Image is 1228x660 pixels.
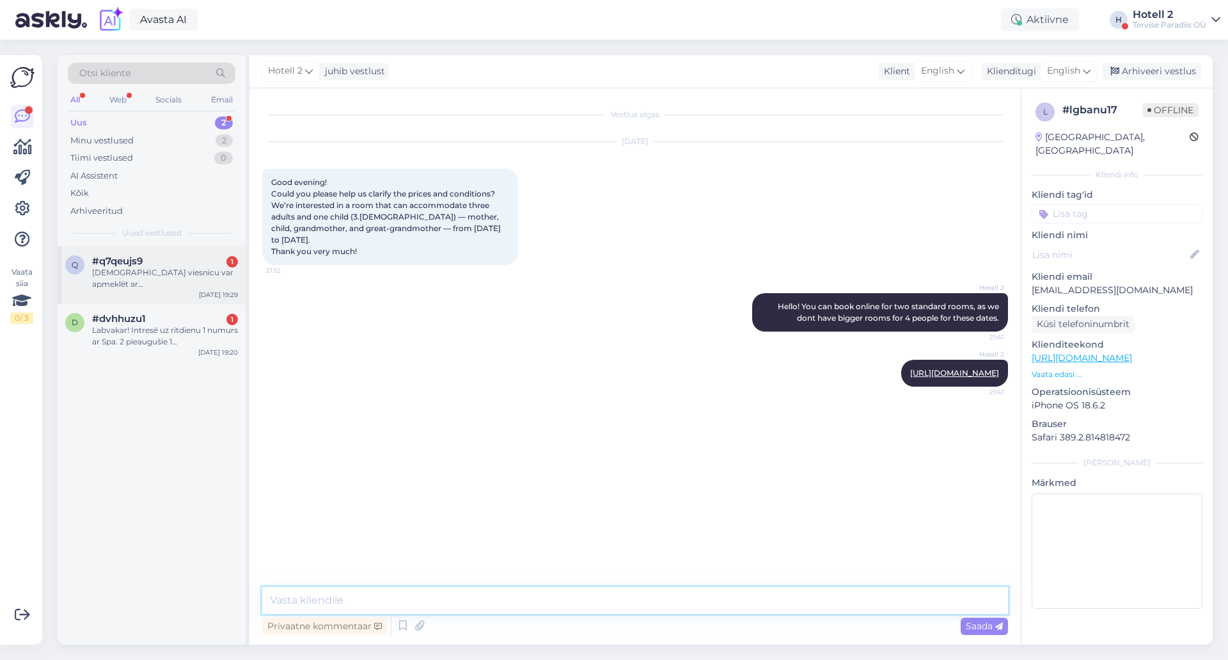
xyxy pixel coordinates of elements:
[70,187,89,200] div: Kõik
[266,266,314,275] span: 21:12
[107,92,129,108] div: Web
[1032,270,1202,284] p: Kliendi email
[92,255,143,267] span: #q7qeujs9
[966,620,1003,632] span: Saada
[129,9,198,31] a: Avasta AI
[79,67,130,80] span: Otsi kliente
[921,64,954,78] span: English
[1032,204,1202,223] input: Lisa tag
[1133,20,1206,30] div: Tervise Paradiis OÜ
[1032,169,1202,181] div: Kliendi info
[199,290,238,300] div: [DATE] 19:29
[1032,457,1202,469] div: [PERSON_NAME]
[1032,385,1202,399] p: Operatsioonisüsteem
[879,65,910,78] div: Klient
[1133,10,1220,30] a: Hotell 2Tervise Paradiis OÜ
[70,170,118,182] div: AI Assistent
[1032,284,1202,297] p: [EMAIL_ADDRESS][DOMAIN_NAME]
[1032,302,1202,316] p: Kliendi telefon
[72,260,78,270] span: q
[1142,103,1199,117] span: Offline
[778,302,1001,323] span: Hello! You can book online for two standard rooms, as we dont have bigger rooms for 4 people for ...
[320,65,385,78] div: juhib vestlust
[1032,338,1202,351] p: Klienditeekond
[262,136,1008,147] div: [DATE]
[1032,248,1188,262] input: Lisa nimi
[72,318,78,327] span: d
[92,325,238,348] div: Labvakar! Intresē uz rītdienu 1 numurs ar Spa. 2 pieaugušie 1 [PERSON_NAME]
[1032,229,1202,242] p: Kliendi nimi
[70,152,133,165] div: Tiimi vestlused
[10,266,33,324] div: Vaata siia
[262,618,387,635] div: Privaatne kommentaar
[1001,8,1079,31] div: Aktiivne
[262,109,1008,120] div: Vestlus algas
[10,65,35,90] img: Askly Logo
[1032,431,1202,444] p: Safari 389.2.814818472
[70,134,134,147] div: Minu vestlused
[268,64,303,78] span: Hotell 2
[214,152,233,165] div: 0
[153,92,184,108] div: Socials
[1032,399,1202,412] p: iPhone OS 18.6.2
[1032,369,1202,380] p: Vaata edasi ...
[209,92,235,108] div: Email
[1047,64,1080,78] span: English
[1032,352,1132,364] a: [URL][DOMAIN_NAME]
[215,117,233,129] div: 2
[92,267,238,290] div: [DEMOGRAPHIC_DATA] viesnīcu var apmeklēt ar [DEMOGRAPHIC_DATA]?
[982,65,1036,78] div: Klienditugi
[122,227,182,239] span: Uued vestlused
[1043,107,1048,117] span: l
[216,134,233,147] div: 2
[1032,417,1202,431] p: Brauser
[1062,102,1142,118] div: # lgbanu17
[10,312,33,324] div: 0 / 3
[956,350,1004,359] span: Hotell 2
[956,387,1004,397] span: 21:41
[97,6,124,33] img: explore-ai
[198,348,238,357] div: [DATE] 19:20
[271,177,503,256] span: Good evening! Could you please help us clarify the prices and conditions? We’re interested in a r...
[226,256,238,268] div: 1
[1133,10,1206,20] div: Hotell 2
[956,283,1004,293] span: Hotell 2
[92,313,146,325] span: #dvhhuzu1
[1032,316,1135,333] div: Küsi telefoninumbrit
[226,314,238,325] div: 1
[70,205,123,218] div: Arhiveeritud
[956,332,1004,342] span: 21:41
[1032,476,1202,490] p: Märkmed
[68,92,83,108] div: All
[70,117,87,129] div: Uus
[1103,63,1201,80] div: Arhiveeri vestlus
[910,368,999,378] a: [URL][DOMAIN_NAME]
[1110,11,1128,29] div: H
[1035,131,1190,157] div: [GEOGRAPHIC_DATA], [GEOGRAPHIC_DATA]
[1032,188,1202,202] p: Kliendi tag'id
